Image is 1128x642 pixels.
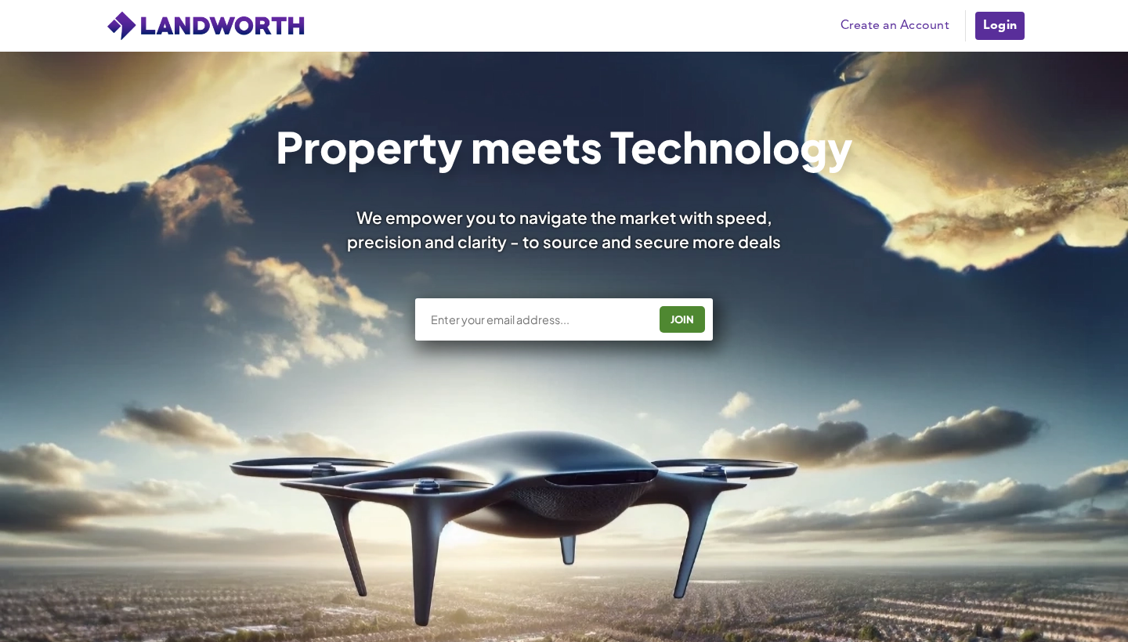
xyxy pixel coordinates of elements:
[326,205,802,254] div: We empower you to navigate the market with speed, precision and clarity - to source and secure mo...
[276,125,853,168] h1: Property meets Technology
[974,10,1026,41] a: Login
[833,14,957,38] a: Create an Account
[429,312,648,327] input: Enter your email address...
[664,307,700,332] div: JOIN
[660,306,705,333] button: JOIN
